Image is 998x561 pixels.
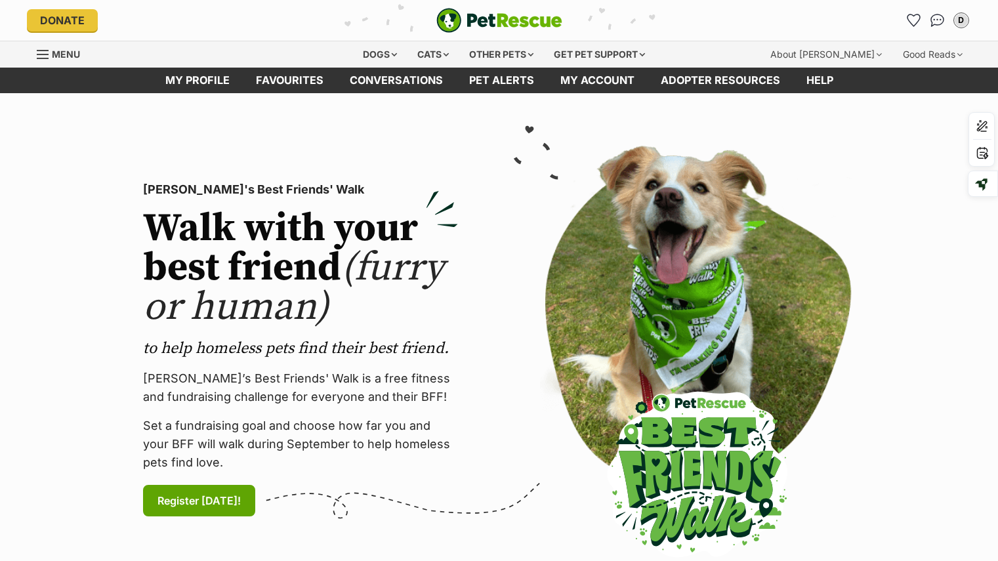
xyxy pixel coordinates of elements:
[930,14,944,27] img: chat-41dd97257d64d25036548639549fe6c8038ab92f7586957e7f3b1b290dea8141.svg
[955,14,968,27] div: D
[152,68,243,93] a: My profile
[456,68,547,93] a: Pet alerts
[243,68,337,93] a: Favourites
[793,68,846,93] a: Help
[761,41,891,68] div: About [PERSON_NAME]
[904,10,972,31] ul: Account quick links
[648,68,793,93] a: Adopter resources
[436,8,562,33] img: logo-e224e6f780fb5917bec1dbf3a21bbac754714ae5b6737aabdf751b685950b380.svg
[37,41,89,65] a: Menu
[143,417,458,472] p: Set a fundraising goal and choose how far you and your BFF will walk during September to help hom...
[545,41,654,68] div: Get pet support
[354,41,406,68] div: Dogs
[143,209,458,327] h2: Walk with your best friend
[408,41,458,68] div: Cats
[904,10,925,31] a: Favourites
[143,369,458,406] p: [PERSON_NAME]’s Best Friends' Walk is a free fitness and fundraising challenge for everyone and t...
[52,49,80,60] span: Menu
[27,9,98,31] a: Donate
[143,485,255,516] a: Register [DATE]!
[143,180,458,199] p: [PERSON_NAME]'s Best Friends' Walk
[143,338,458,359] p: to help homeless pets find their best friend.
[143,243,444,332] span: (furry or human)
[337,68,456,93] a: conversations
[927,10,948,31] a: Conversations
[894,41,972,68] div: Good Reads
[157,493,241,509] span: Register [DATE]!
[951,10,972,31] button: My account
[436,8,562,33] a: PetRescue
[547,68,648,93] a: My account
[460,41,543,68] div: Other pets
